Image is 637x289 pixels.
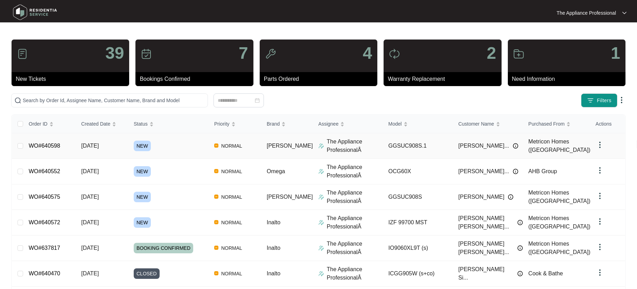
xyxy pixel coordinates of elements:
span: NORMAL [218,167,245,176]
span: Created Date [81,120,110,128]
img: Assigner Icon [318,169,324,174]
img: Vercel Logo [214,143,218,148]
span: NEW [134,192,151,202]
p: The Appliance ProfessionalÂ [327,189,383,205]
p: New Tickets [16,75,129,83]
p: The Appliance ProfessionalÂ [327,214,383,231]
th: Status [128,115,209,133]
img: icon [141,48,152,59]
img: icon [513,48,524,59]
span: [PERSON_NAME]... [458,167,509,176]
th: Customer Name [453,115,523,133]
td: GGSUC908S.1 [383,133,453,159]
span: [DATE] [81,168,99,174]
a: WO#640598 [29,143,60,149]
a: WO#640575 [29,194,60,200]
span: Purchased From [528,120,565,128]
p: The Appliance ProfessionalÂ [327,265,383,282]
img: Info icon [517,220,523,225]
span: Inalto [267,270,280,276]
p: Need Information [512,75,625,83]
span: BOOKING CONFIRMED [134,243,193,253]
td: ICGG905W (s+co) [383,261,453,287]
img: icon [17,48,28,59]
span: Metricon Homes ([GEOGRAPHIC_DATA]) [528,215,590,230]
p: The Appliance ProfessionalÂ [327,240,383,256]
p: Bookings Confirmed [140,75,253,83]
span: NEW [134,141,151,151]
a: WO#640552 [29,168,60,174]
a: WO#640572 [29,219,60,225]
span: [PERSON_NAME] Si... [458,265,514,282]
p: Warranty Replacement [388,75,501,83]
p: The Appliance Professional [556,9,616,16]
span: Filters [597,97,611,104]
span: [PERSON_NAME] [267,143,313,149]
span: [DATE] [81,219,99,225]
th: Order ID [23,115,76,133]
span: Status [134,120,148,128]
span: [PERSON_NAME]... [458,142,509,150]
span: [PERSON_NAME] [267,194,313,200]
span: Priority [214,120,230,128]
img: Assigner Icon [318,220,324,225]
th: Purchased From [523,115,593,133]
a: WO#640470 [29,270,60,276]
span: Inalto [267,219,280,225]
img: Info icon [517,245,523,251]
img: dropdown arrow [596,217,604,226]
span: [DATE] [81,194,99,200]
span: Metricon Homes ([GEOGRAPHIC_DATA]) [528,241,590,255]
span: Metricon Homes ([GEOGRAPHIC_DATA]) [528,139,590,153]
img: Vercel Logo [214,169,218,173]
span: NORMAL [218,218,245,227]
span: NORMAL [218,142,245,150]
p: 7 [239,45,248,62]
img: dropdown arrow [596,141,604,149]
th: Assignee [313,115,383,133]
span: Cook & Bathe [528,270,563,276]
img: Assigner Icon [318,245,324,251]
img: icon [265,48,276,59]
td: GGSUC908S [383,184,453,210]
img: residentia service logo [10,2,59,23]
td: IZF 99700 MST [383,210,453,235]
button: filter iconFilters [581,93,617,107]
span: CLOSED [134,268,160,279]
p: 1 [611,45,620,62]
img: Info icon [513,143,518,149]
span: [DATE] [81,143,99,149]
span: Customer Name [458,120,494,128]
p: Parts Ordered [264,75,377,83]
img: dropdown arrow [596,243,604,251]
th: Created Date [76,115,128,133]
img: Vercel Logo [214,220,218,224]
img: search-icon [14,97,21,104]
span: NEW [134,217,151,228]
span: Omega [267,168,285,174]
img: Assigner Icon [318,271,324,276]
th: Actions [590,115,625,133]
p: The Appliance ProfessionalÂ [327,138,383,154]
img: dropdown arrow [596,192,604,200]
span: Assignee [318,120,339,128]
img: Vercel Logo [214,271,218,275]
span: NORMAL [218,193,245,201]
a: WO#637817 [29,245,60,251]
span: AHB Group [528,168,557,174]
span: Brand [267,120,280,128]
span: Metricon Homes ([GEOGRAPHIC_DATA]) [528,190,590,204]
span: NORMAL [218,269,245,278]
td: OCG60X [383,159,453,184]
img: Info icon [508,194,513,200]
input: Search by Order Id, Assignee Name, Customer Name, Brand and Model [23,97,205,104]
img: Info icon [513,169,518,174]
th: Model [383,115,453,133]
span: Inalto [267,245,280,251]
p: 4 [363,45,372,62]
img: dropdown arrow [596,268,604,277]
span: NORMAL [218,244,245,252]
span: [PERSON_NAME] [PERSON_NAME]... [458,240,514,256]
p: 39 [105,45,124,62]
img: dropdown arrow [596,166,604,175]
